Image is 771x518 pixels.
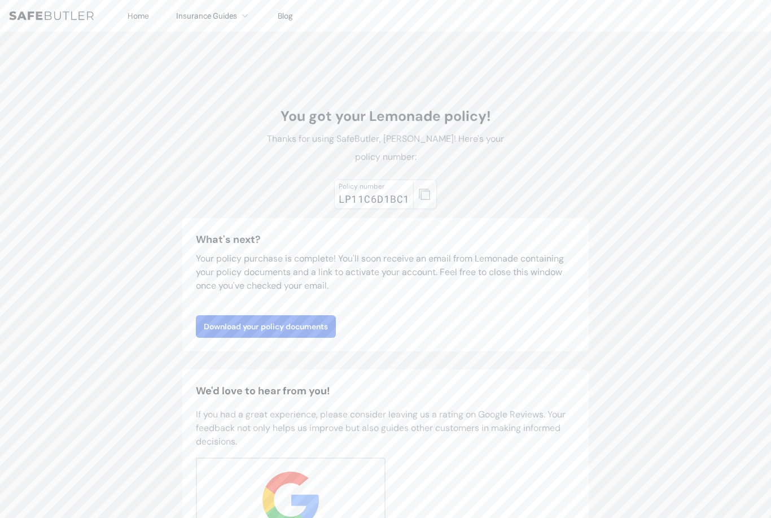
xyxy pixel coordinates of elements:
[339,182,410,191] div: Policy number
[196,383,575,399] h2: We'd love to hear from you!
[278,11,293,21] a: Blog
[196,232,575,247] h3: What's next?
[339,191,410,207] div: LP11C6D1BC1
[128,11,149,21] a: Home
[196,408,575,449] p: If you had a great experience, please consider leaving us a rating on Google Reviews. Your feedba...
[196,252,575,293] p: Your policy purchase is complete! You'll soon receive an email from Lemonade containing your poli...
[259,107,512,125] h1: You got your Lemonade policy!
[259,130,512,166] p: Thanks for using SafeButler, [PERSON_NAME]! Here's your policy number:
[196,315,336,338] a: Download your policy documents
[9,11,94,20] img: SafeButler Text Logo
[176,9,251,23] button: Insurance Guides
